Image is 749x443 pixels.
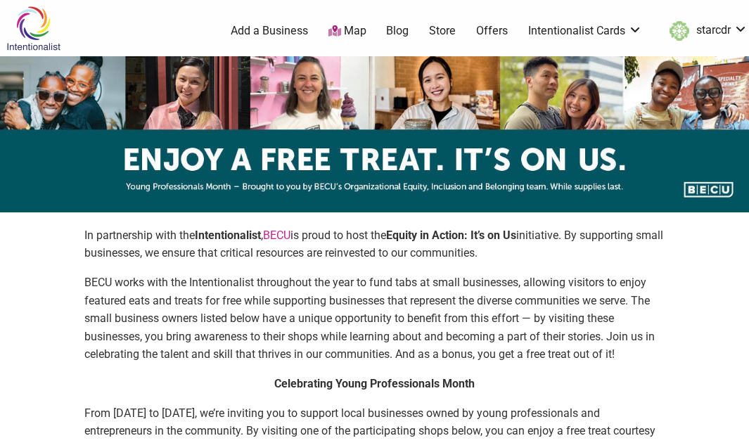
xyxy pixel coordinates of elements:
[528,23,642,39] a: Intentionalist Cards
[476,23,508,39] a: Offers
[84,226,665,262] p: In partnership with the , is proud to host the initiative. By supporting small businesses, we ens...
[274,377,475,390] strong: Celebrating Young Professionals Month
[429,23,456,39] a: Store
[263,229,290,242] a: BECU
[662,18,748,44] a: starcdr
[231,23,308,39] a: Add a Business
[386,229,516,242] strong: Equity in Action: It’s on Us
[84,274,665,364] p: BECU works with the Intentionalist throughout the year to fund tabs at small businesses, allowing...
[386,23,409,39] a: Blog
[195,229,261,242] strong: Intentionalist
[328,23,366,39] a: Map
